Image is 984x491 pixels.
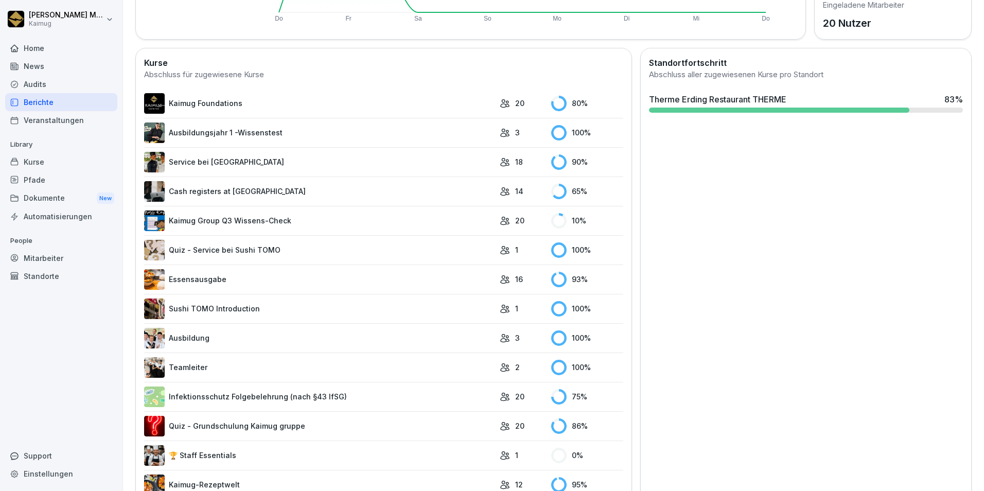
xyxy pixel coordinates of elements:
[144,181,495,202] a: Cash registers at [GEOGRAPHIC_DATA]
[649,69,963,81] div: Abschluss aller zugewiesenen Kurse pro Standort
[5,93,117,111] a: Berichte
[5,136,117,153] p: Library
[515,244,518,255] p: 1
[144,211,495,231] a: Kaimug Group Q3 Wissens-Check
[649,57,963,69] h2: Standortfortschritt
[97,192,114,204] div: New
[551,96,623,111] div: 80 %
[144,357,165,378] img: pytyph5pk76tu4q1kwztnixg.png
[944,93,963,106] div: 83 %
[29,11,104,20] p: [PERSON_NAME] Margaretha
[5,207,117,225] a: Automatisierungen
[144,445,165,466] img: emm9kqgr7luetz33s5q57ok9.png
[5,153,117,171] a: Kurse
[515,332,520,343] p: 3
[29,20,104,27] p: Kaimug
[144,57,623,69] h2: Kurse
[551,330,623,346] div: 100 %
[645,89,967,117] a: Therme Erding Restaurant THERME83%
[551,125,623,141] div: 100 %
[144,122,165,143] img: m7c771e1b5zzexp1p9raqxk8.png
[5,171,117,189] a: Pfade
[275,15,283,22] text: Do
[5,57,117,75] a: News
[624,15,629,22] text: Di
[144,269,495,290] a: Essensausgabe
[5,233,117,249] p: People
[144,152,495,172] a: Service bei [GEOGRAPHIC_DATA]
[693,15,700,22] text: Mi
[144,240,495,260] a: Quiz - Service bei Sushi TOMO
[484,15,491,22] text: So
[551,448,623,463] div: 0 %
[551,418,623,434] div: 86 %
[144,416,495,436] a: Quiz - Grundschulung Kaimug gruppe
[5,189,117,208] a: DokumenteNew
[144,181,165,202] img: dl77onhohrz39aq74lwupjv4.png
[144,93,165,114] img: p7t4hv9nngsgdpqtll45nlcz.png
[515,186,523,197] p: 14
[144,299,165,319] img: aaxan4lrr2lpa0th6yqfpb1h.png
[515,274,523,285] p: 16
[144,416,165,436] img: ima4gw5kbha2jc8jl1pti4b9.png
[551,242,623,258] div: 100 %
[144,328,495,348] a: Ausbildung
[515,98,524,109] p: 20
[762,15,770,22] text: Do
[144,211,165,231] img: e5wlzal6fzyyu8pkl39fd17k.png
[144,240,165,260] img: pak566alvbcplycpy5gzgq7j.png
[551,360,623,375] div: 100 %
[551,301,623,317] div: 100 %
[414,15,422,22] text: Sa
[5,249,117,267] a: Mitarbeiter
[5,267,117,285] a: Standorte
[144,269,165,290] img: o77m573wtvdczmxm8gr6yh73.png
[5,111,117,129] a: Veranstaltungen
[345,15,351,22] text: Fr
[515,362,520,373] p: 2
[515,450,518,461] p: 1
[5,447,117,465] div: Support
[144,387,495,407] a: Infektionsschutz Folgebelehrung (nach §43 IfSG)
[5,465,117,483] a: Einstellungen
[5,75,117,93] a: Audits
[144,387,165,407] img: tgff07aey9ahi6f4hltuk21p.png
[144,93,495,114] a: Kaimug Foundations
[515,215,524,226] p: 20
[551,272,623,287] div: 93 %
[515,156,523,167] p: 18
[144,328,165,348] img: sxbsrblxgo4a9ornsy3pi0aw.png
[515,479,523,490] p: 12
[515,391,524,402] p: 20
[553,15,561,22] text: Mo
[649,93,786,106] div: Therme Erding Restaurant THERME
[144,122,495,143] a: Ausbildungsjahr 1 -Wissenstest
[5,39,117,57] a: Home
[144,299,495,319] a: Sushi TOMO Introduction
[515,420,524,431] p: 20
[823,15,904,31] p: 20 Nutzer
[551,184,623,199] div: 65 %
[5,189,117,208] div: Dokumente
[551,213,623,229] div: 10 %
[515,303,518,314] p: 1
[144,357,495,378] a: Teamleiter
[551,389,623,405] div: 75 %
[144,152,165,172] img: rc2sfetvx8o4c25ja7htnogh.png
[144,445,495,466] a: 🏆 Staff Essentials
[551,154,623,170] div: 90 %
[144,69,623,81] div: Abschluss für zugewiesene Kurse
[515,127,520,138] p: 3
